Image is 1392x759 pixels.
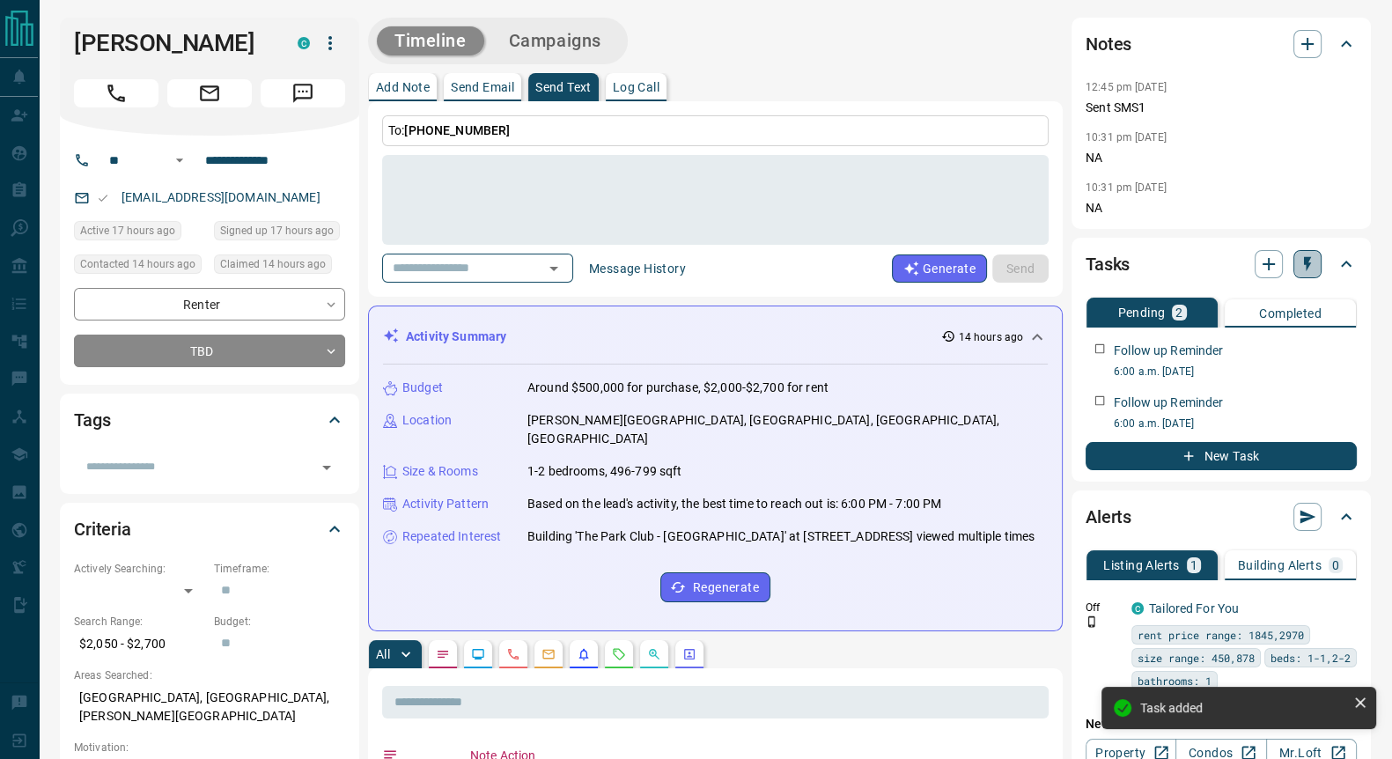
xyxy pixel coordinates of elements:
p: 1-2 bedrooms, 496-799 sqft [527,462,681,481]
p: Follow up Reminder [1114,342,1223,360]
p: Log Call [613,81,659,93]
span: beds: 1-1,2-2 [1270,649,1351,667]
div: Mon Oct 13 2025 [74,221,205,246]
p: 6:00 a.m. [DATE] [1114,364,1357,379]
p: NA [1086,149,1357,167]
svg: Requests [612,647,626,661]
span: Active 17 hours ago [80,222,175,239]
p: Listing Alerts [1103,559,1180,571]
button: Regenerate [660,572,770,602]
button: Campaigns [491,26,619,55]
button: Message History [578,254,696,283]
p: Budget [402,379,443,397]
span: [PHONE_NUMBER] [404,123,510,137]
div: Mon Oct 13 2025 [74,254,205,279]
div: Tags [74,399,345,441]
p: Building Alerts [1238,559,1322,571]
p: New Alert: [1086,715,1357,733]
p: 0 [1332,559,1339,571]
span: Contacted 14 hours ago [80,255,195,273]
button: Generate [892,254,987,283]
div: condos.ca [298,37,310,49]
p: Completed [1259,307,1322,320]
p: Based on the lead's activity, the best time to reach out is: 6:00 PM - 7:00 PM [527,495,941,513]
p: Size & Rooms [402,462,478,481]
svg: Email Valid [97,192,109,204]
p: 6:00 a.m. [DATE] [1114,416,1357,431]
svg: Emails [541,647,556,661]
p: [GEOGRAPHIC_DATA], [GEOGRAPHIC_DATA], [PERSON_NAME][GEOGRAPHIC_DATA] [74,683,345,731]
h1: [PERSON_NAME] [74,29,271,57]
p: 10:31 pm [DATE] [1086,131,1167,144]
svg: Lead Browsing Activity [471,647,485,661]
p: Activity Summary [406,328,506,346]
div: Activity Summary14 hours ago [383,321,1048,353]
div: Task added [1140,701,1346,715]
span: Call [74,79,158,107]
button: Open [169,150,190,171]
button: Timeline [377,26,484,55]
p: Repeated Interest [402,527,501,546]
p: 2 [1175,306,1182,319]
div: condos.ca [1131,602,1144,615]
span: Message [261,79,345,107]
p: [PERSON_NAME][GEOGRAPHIC_DATA], [GEOGRAPHIC_DATA], [GEOGRAPHIC_DATA], [GEOGRAPHIC_DATA] [527,411,1048,448]
h2: Tags [74,406,110,434]
p: Sent SMS1 [1086,99,1357,117]
p: Areas Searched: [74,667,345,683]
p: 12:45 pm [DATE] [1086,81,1167,93]
span: rent price range: 1845,2970 [1138,626,1304,644]
button: New Task [1086,442,1357,470]
p: Actively Searching: [74,561,205,577]
a: Tailored For You [1149,601,1239,615]
h2: Alerts [1086,503,1131,531]
p: Budget: [214,614,345,630]
p: Building 'The Park Club - [GEOGRAPHIC_DATA]' at [STREET_ADDRESS] viewed multiple times [527,527,1035,546]
p: Pending [1117,306,1165,319]
p: Search Range: [74,614,205,630]
button: Open [541,256,566,281]
button: Open [314,455,339,480]
div: Notes [1086,23,1357,65]
span: Email [167,79,252,107]
div: Criteria [74,508,345,550]
span: Claimed 14 hours ago [220,255,326,273]
h2: Tasks [1086,250,1130,278]
div: TBD [74,335,345,367]
p: Add Note [376,81,430,93]
p: Motivation: [74,740,345,755]
p: 1 [1190,559,1197,571]
svg: Notes [436,647,450,661]
div: Mon Oct 13 2025 [214,221,345,246]
div: Alerts [1086,496,1357,538]
p: Follow up Reminder [1114,394,1223,412]
h2: Criteria [74,515,131,543]
p: Timeframe: [214,561,345,577]
p: Off [1086,600,1121,615]
svg: Agent Actions [682,647,696,661]
svg: Calls [506,647,520,661]
p: To: [382,115,1049,146]
span: bathrooms: 1 [1138,672,1212,689]
svg: Push Notification Only [1086,615,1098,628]
p: Location [402,411,452,430]
div: Renter [74,288,345,321]
div: Mon Oct 13 2025 [214,254,345,279]
h2: Notes [1086,30,1131,58]
a: [EMAIL_ADDRESS][DOMAIN_NAME] [122,190,320,204]
p: Activity Pattern [402,495,489,513]
p: 10:31 pm [DATE] [1086,181,1167,194]
p: Send Email [451,81,514,93]
p: 14 hours ago [959,329,1023,345]
p: All [376,648,390,660]
span: Signed up 17 hours ago [220,222,334,239]
span: size range: 450,878 [1138,649,1255,667]
svg: Opportunities [647,647,661,661]
p: $2,050 - $2,700 [74,630,205,659]
svg: Listing Alerts [577,647,591,661]
div: Tasks [1086,243,1357,285]
p: Send Text [535,81,592,93]
p: NA [1086,199,1357,217]
p: Around $500,000 for purchase, $2,000-$2,700 for rent [527,379,829,397]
